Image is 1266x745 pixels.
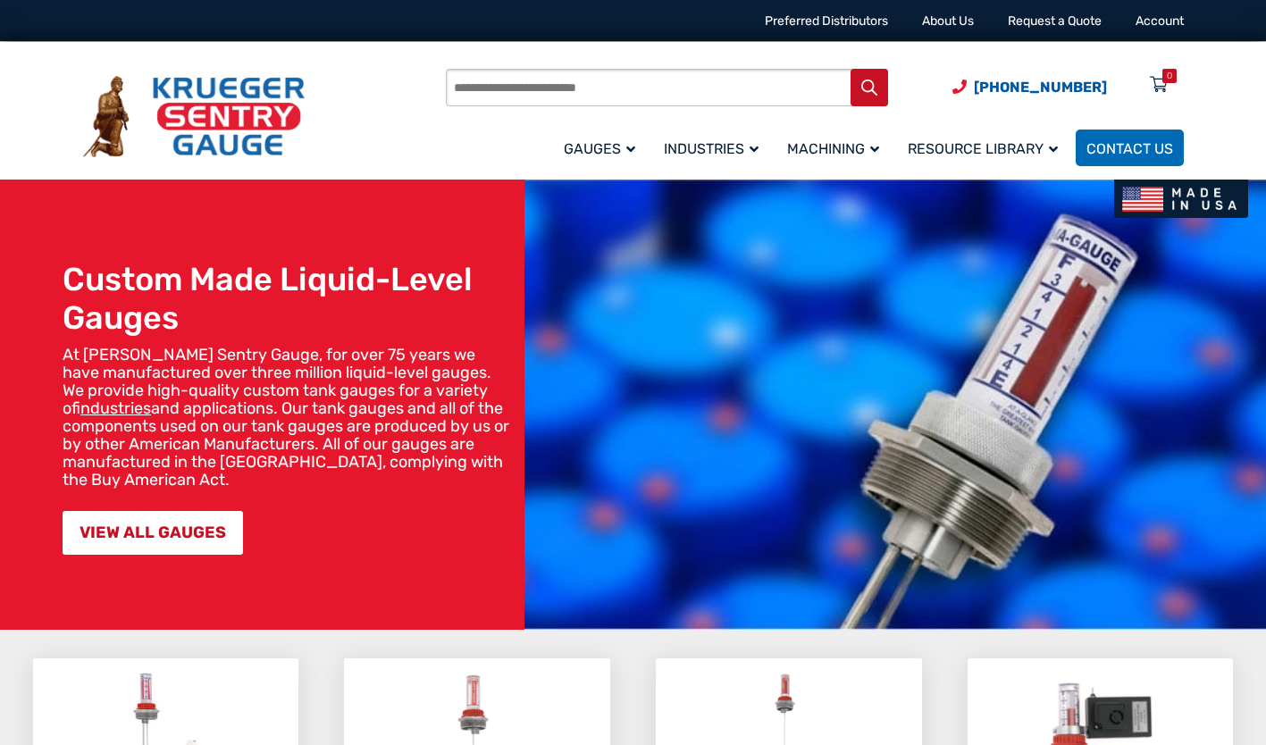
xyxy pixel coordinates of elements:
[80,398,151,418] a: industries
[524,180,1266,630] img: bg_hero_bannerksentry
[765,13,888,29] a: Preferred Distributors
[1008,13,1102,29] a: Request a Quote
[1076,130,1184,166] a: Contact Us
[63,346,516,489] p: At [PERSON_NAME] Sentry Gauge, for over 75 years we have manufactured over three million liquid-l...
[922,13,974,29] a: About Us
[1167,69,1172,83] div: 0
[653,127,776,169] a: Industries
[1086,140,1173,157] span: Contact Us
[63,260,516,337] h1: Custom Made Liquid-Level Gauges
[1114,180,1248,218] img: Made In USA
[974,79,1107,96] span: [PHONE_NUMBER]
[63,511,243,555] a: VIEW ALL GAUGES
[787,140,879,157] span: Machining
[1136,13,1184,29] a: Account
[908,140,1058,157] span: Resource Library
[564,140,635,157] span: Gauges
[897,127,1076,169] a: Resource Library
[952,76,1107,98] a: Phone Number (920) 434-8860
[776,127,897,169] a: Machining
[664,140,759,157] span: Industries
[553,127,653,169] a: Gauges
[83,76,305,158] img: Krueger Sentry Gauge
